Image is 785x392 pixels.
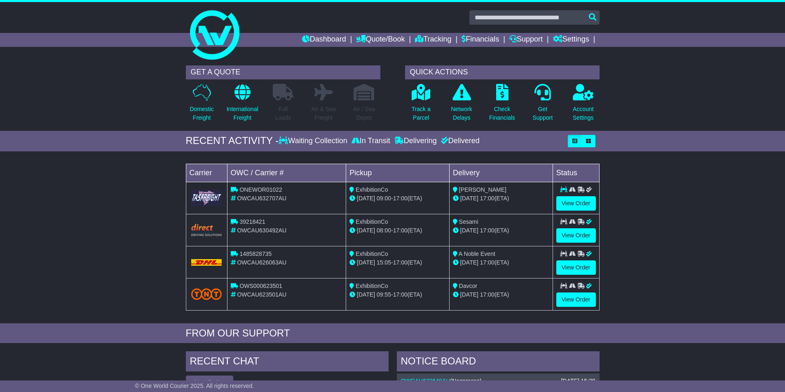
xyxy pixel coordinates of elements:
[377,259,391,266] span: 15:05
[460,227,478,234] span: [DATE]
[572,84,594,127] a: AccountSettings
[453,226,549,235] div: (ETA)
[349,258,446,267] div: - (ETA)
[302,33,346,47] a: Dashboard
[452,378,480,384] span: Nespresso
[186,351,389,373] div: RECENT CHAT
[532,105,553,122] p: Get Support
[357,227,375,234] span: [DATE]
[509,33,543,47] a: Support
[453,194,549,203] div: (ETA)
[186,65,380,79] div: GET A QUOTE
[191,288,222,299] img: TNT_Domestic.png
[357,195,375,202] span: [DATE]
[356,251,388,257] span: ExhibitionCo
[239,186,282,193] span: ONEWOR01022
[227,105,258,122] p: International Freight
[191,224,222,236] img: Direct.png
[349,226,446,235] div: - (ETA)
[392,137,439,146] div: Delivering
[356,218,388,225] span: ExhibitionCo
[532,84,553,127] a: GetSupport
[393,195,408,202] span: 17:00
[401,378,595,385] div: ( )
[356,283,388,289] span: ExhibitionCo
[356,186,388,193] span: ExhibitionCo
[191,259,222,266] img: DHL.png
[357,259,375,266] span: [DATE]
[411,84,431,127] a: Track aParcel
[186,327,600,339] div: FROM OUR SUPPORT
[556,260,596,275] a: View Order
[439,137,480,146] div: Delivered
[561,378,595,385] div: [DATE] 15:20
[553,33,589,47] a: Settings
[349,290,446,299] div: - (ETA)
[489,84,516,127] a: CheckFinancials
[460,195,478,202] span: [DATE]
[186,376,233,390] button: View All Chats
[135,383,254,389] span: © One World Courier 2025. All rights reserved.
[460,259,478,266] span: [DATE]
[393,291,408,298] span: 17:00
[393,259,408,266] span: 17:00
[237,259,286,266] span: OWCAU626063AU
[480,227,494,234] span: 17:00
[189,84,214,127] a: DomesticFreight
[349,194,446,203] div: - (ETA)
[553,164,599,182] td: Status
[401,378,450,384] a: OWCAU632649AU
[237,195,286,202] span: OWCAU632707AU
[239,251,272,257] span: 1485828735
[349,137,392,146] div: In Transit
[393,227,408,234] span: 17:00
[405,65,600,79] div: QUICK ACTIONS
[573,105,594,122] p: Account Settings
[353,105,375,122] p: Air / Sea Depot
[459,186,506,193] span: [PERSON_NAME]
[453,258,549,267] div: (ETA)
[480,259,494,266] span: 17:00
[480,195,494,202] span: 17:00
[346,164,450,182] td: Pickup
[273,105,293,122] p: Full Loads
[357,291,375,298] span: [DATE]
[397,351,600,373] div: NOTICE BOARD
[377,291,391,298] span: 09:55
[239,283,282,289] span: OWS000623501
[191,190,222,206] img: GetCarrierServiceLogo
[459,218,478,225] span: Sesami
[450,84,472,127] a: NetworkDelays
[415,33,451,47] a: Tracking
[459,251,495,257] span: A Noble Event
[279,137,349,146] div: Waiting Collection
[239,218,265,225] span: 39218421
[377,227,391,234] span: 08:00
[186,164,227,182] td: Carrier
[460,291,478,298] span: [DATE]
[356,33,405,47] a: Quote/Book
[453,290,549,299] div: (ETA)
[449,164,553,182] td: Delivery
[190,105,213,122] p: Domestic Freight
[462,33,499,47] a: Financials
[412,105,431,122] p: Track a Parcel
[226,84,259,127] a: InternationalFreight
[556,228,596,243] a: View Order
[556,292,596,307] a: View Order
[312,105,336,122] p: Air & Sea Freight
[186,135,279,147] div: RECENT ACTIVITY -
[237,227,286,234] span: OWCAU630492AU
[227,164,346,182] td: OWC / Carrier #
[489,105,515,122] p: Check Financials
[237,291,286,298] span: OWCAU623501AU
[377,195,391,202] span: 09:00
[451,105,472,122] p: Network Delays
[556,196,596,211] a: View Order
[459,283,477,289] span: Davcor
[480,291,494,298] span: 17:00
